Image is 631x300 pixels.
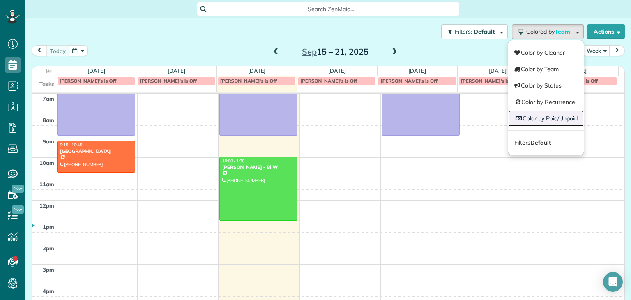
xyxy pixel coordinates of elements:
a: FiltersDefault [508,134,584,151]
span: 8am [43,117,54,123]
span: [PERSON_NAME]'s is Off [140,78,196,84]
span: Filters [514,139,550,146]
span: 7am [43,95,54,102]
h2: 15 – 21, 2025 [284,47,387,56]
span: New [12,185,24,193]
a: Color by Status [508,77,584,94]
span: 9am [43,138,54,145]
a: Filters: Default [437,24,508,39]
span: New [12,205,24,214]
span: [PERSON_NAME]'s is Off [300,78,357,84]
span: 11am [39,181,54,187]
span: Colored by [526,28,573,35]
span: 1pm [43,224,54,230]
span: 3pm [43,266,54,273]
div: [PERSON_NAME] - Bi W [222,164,295,170]
span: 12pm [39,202,54,209]
span: 10am [39,159,54,166]
span: Team [555,28,571,35]
span: [PERSON_NAME]'s is Off [220,78,277,84]
button: today [46,45,69,56]
span: [PERSON_NAME]'s is Off [461,78,518,84]
a: [DATE] [328,67,346,74]
a: [DATE] [489,67,507,74]
button: Filters: Default [441,24,508,39]
span: 9:15 - 10:45 [60,142,82,148]
strong: Default [530,139,551,146]
button: Week [583,45,610,56]
button: next [609,45,625,56]
span: [PERSON_NAME]'s is Off [380,78,437,84]
span: Filters: [455,28,472,35]
div: [GEOGRAPHIC_DATA] [60,148,133,154]
span: Default [474,28,495,35]
span: Sep [302,46,317,57]
span: [PERSON_NAME]'s is Off [60,78,116,84]
a: Color by Paid/Unpaid [508,110,584,127]
a: Color by Cleaner [508,44,584,61]
a: [DATE] [88,67,105,74]
a: [DATE] [409,67,426,74]
button: Colored byTeam [512,24,584,39]
div: Open Intercom Messenger [603,272,623,292]
span: 2pm [43,245,54,252]
span: 10:00 - 1:00 [222,158,244,164]
button: Actions [587,24,625,39]
span: 4pm [43,288,54,294]
a: [DATE] [248,67,266,74]
button: prev [32,45,47,56]
a: Color by Recurrence [508,94,584,110]
a: Color by Team [508,61,584,77]
a: [DATE] [168,67,185,74]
